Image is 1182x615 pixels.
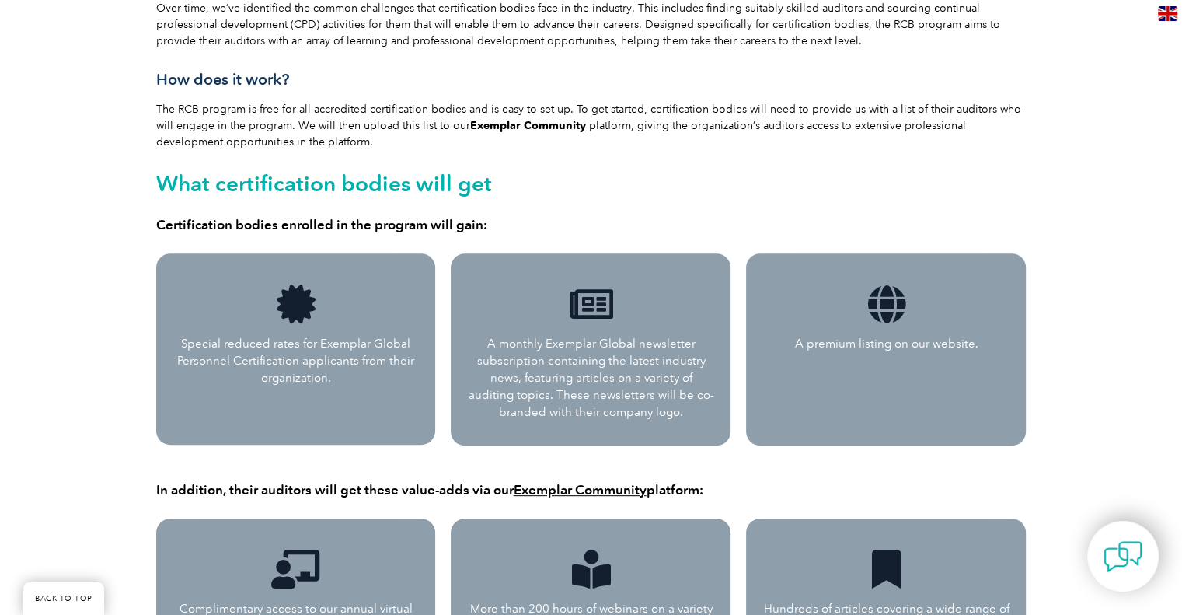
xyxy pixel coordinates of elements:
h3: How does it work? [156,70,1027,89]
h2: What certification bodies will get [156,171,1027,196]
h4: In addition, their auditors will get these value-adds via our platform: [156,482,1027,498]
img: contact-chat.png [1104,537,1142,576]
a: BACK TO TOP [23,582,104,615]
a: Exemplar Community [514,482,647,498]
img: en [1158,6,1177,21]
p: A premium listing on our website. [762,335,1010,352]
p: Special reduced rates for Exemplar Global Personnel Certification applicants from their organizat... [172,335,420,386]
a: Exemplar Community [470,119,586,132]
h4: Certification bodies enrolled in the program will gain: [156,217,1027,232]
p: A monthly Exemplar Global newsletter subscription containing the latest industry news, featuring ... [466,335,715,421]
